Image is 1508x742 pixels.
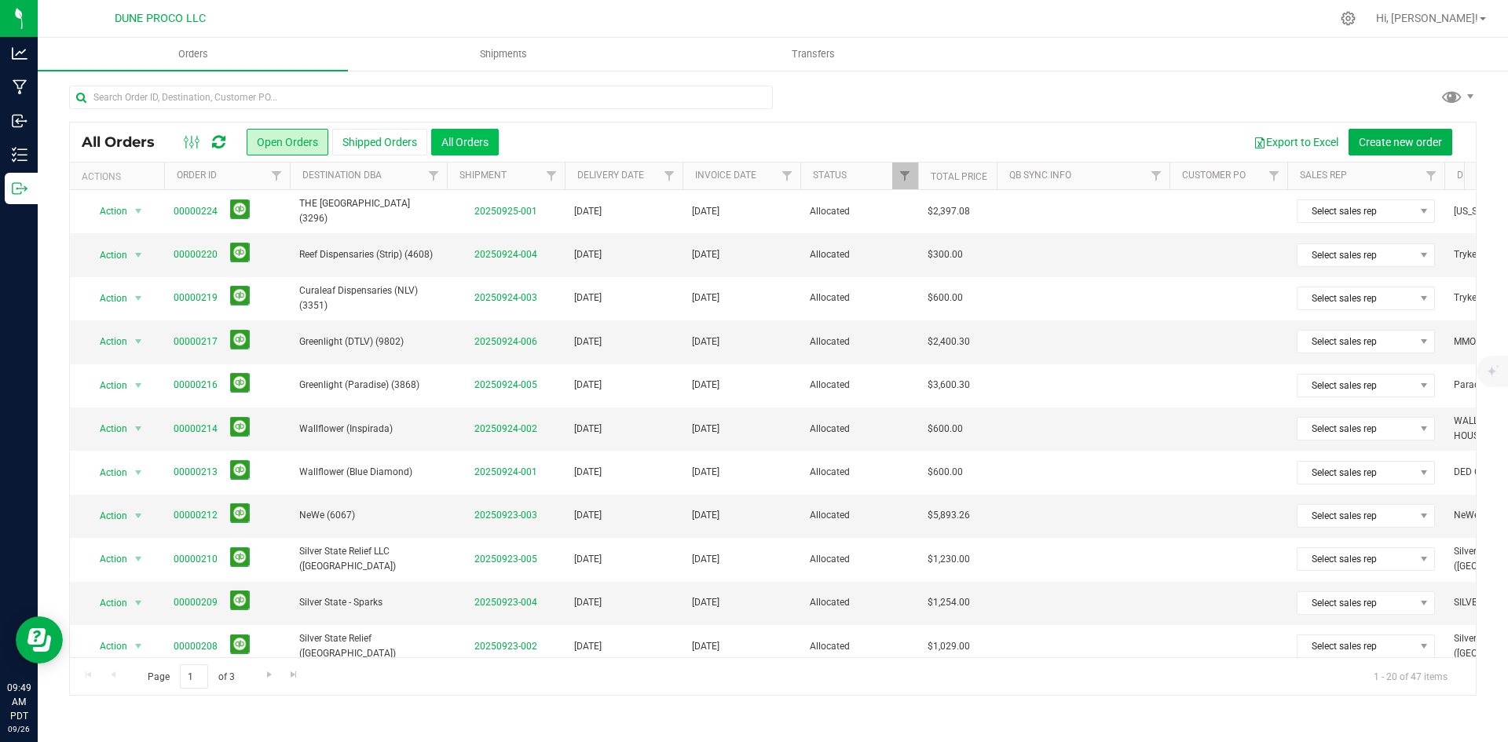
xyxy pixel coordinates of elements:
span: [DATE] [692,465,719,480]
span: Shipments [459,47,548,61]
span: Allocated [810,639,909,654]
span: Greenlight (Paradise) (3868) [299,378,437,393]
span: 1 - 20 of 47 items [1361,664,1460,688]
span: select [129,548,148,570]
span: [DATE] [574,639,602,654]
span: [DATE] [574,378,602,393]
span: [DATE] [692,334,719,349]
a: 20250924-005 [474,379,537,390]
span: $2,400.30 [928,334,970,349]
a: 00000210 [174,552,218,567]
span: [DATE] [692,508,719,523]
span: Action [86,418,128,440]
span: [DATE] [692,422,719,437]
span: Allocated [810,465,909,480]
span: select [129,331,148,353]
span: Allocated [810,378,909,393]
span: [DATE] [692,552,719,567]
a: Order ID [177,170,217,181]
span: Select sales rep [1298,418,1415,440]
a: Filter [1261,163,1287,189]
button: Export to Excel [1243,129,1349,155]
iframe: Resource center [16,616,63,663]
inline-svg: Outbound [12,181,27,196]
span: $3,600.30 [928,378,970,393]
a: Sales Rep [1300,170,1347,181]
a: 20250923-004 [474,597,537,608]
span: NeWe (6067) [299,508,437,523]
input: 1 [180,664,208,689]
a: 00000224 [174,204,218,219]
span: Action [86,592,128,614]
span: [DATE] [692,291,719,305]
span: $1,029.00 [928,639,970,654]
span: [DATE] [692,378,719,393]
inline-svg: Inventory [12,147,27,163]
span: Allocated [810,595,909,610]
span: Allocated [810,552,909,567]
span: Select sales rep [1298,244,1415,266]
span: [DATE] [574,204,602,219]
span: Allocated [810,204,909,219]
a: 00000217 [174,334,218,349]
a: Orders [38,38,348,71]
span: Action [86,331,128,353]
a: Filter [264,163,290,189]
a: 20250923-003 [474,510,537,521]
a: 00000208 [174,639,218,654]
span: select [129,635,148,657]
span: Select sales rep [1298,635,1415,657]
span: Reef Dispensaries (Strip) (4608) [299,247,437,262]
span: Select sales rep [1298,200,1415,222]
p: 09:49 AM PDT [7,681,31,723]
span: select [129,462,148,484]
span: Action [86,635,128,657]
a: Filter [421,163,447,189]
span: Silver State Relief LLC ([GEOGRAPHIC_DATA]) [299,544,437,574]
a: Filter [539,163,565,189]
a: 00000214 [174,422,218,437]
button: All Orders [431,129,499,155]
button: Create new order [1349,129,1452,155]
a: 20250925-001 [474,206,537,217]
a: 20250924-001 [474,466,537,477]
span: select [129,375,148,397]
span: select [129,592,148,614]
a: 00000219 [174,291,218,305]
a: 20250924-004 [474,249,537,260]
span: THE [GEOGRAPHIC_DATA] (3296) [299,196,437,226]
a: 20250924-006 [474,336,537,347]
span: [DATE] [574,291,602,305]
a: Shipment [459,170,507,181]
span: $300.00 [928,247,963,262]
span: $600.00 [928,465,963,480]
span: [DATE] [574,422,602,437]
a: Customer PO [1182,170,1246,181]
span: Curaleaf Dispensaries (NLV) (3351) [299,283,437,313]
span: [DATE] [574,465,602,480]
button: Shipped Orders [332,129,427,155]
a: 00000209 [174,595,218,610]
a: Destination DBA [302,170,382,181]
span: Action [86,462,128,484]
span: select [129,287,148,309]
p: 09/26 [7,723,31,735]
a: Filter [892,163,918,189]
span: select [129,244,148,266]
span: [DATE] [692,247,719,262]
a: Go to the next page [258,664,280,685]
a: Filter [1418,163,1444,189]
span: Action [86,375,128,397]
a: 00000216 [174,378,218,393]
a: Filter [774,163,800,189]
span: $5,893.26 [928,508,970,523]
a: 20250923-002 [474,641,537,652]
span: [DATE] [692,639,719,654]
a: Filter [657,163,683,189]
a: QB Sync Info [1009,170,1071,181]
span: Action [86,200,128,222]
a: 20250923-005 [474,554,537,565]
a: 20250924-002 [474,423,537,434]
span: Action [86,287,128,309]
input: Search Order ID, Destination, Customer PO... [69,86,773,109]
